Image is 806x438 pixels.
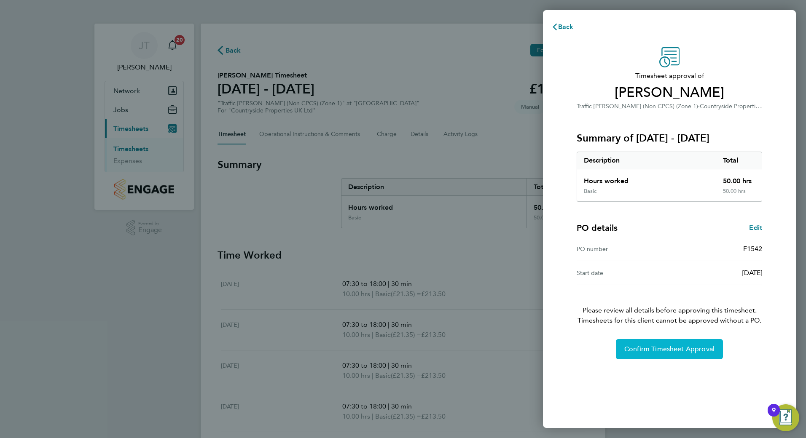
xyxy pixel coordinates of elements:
div: Hours worked [577,169,716,188]
div: Total [716,152,762,169]
button: Open Resource Center, 9 new notifications [772,404,799,431]
p: Please review all details before approving this timesheet. [567,285,772,326]
div: PO number [577,244,669,254]
span: F1542 [743,245,762,253]
div: 50.00 hrs [716,169,762,188]
h3: Summary of [DATE] - [DATE] [577,131,762,145]
div: Start date [577,268,669,278]
a: Edit [749,223,762,233]
span: · [698,103,700,110]
span: Countryside Properties UK Ltd [700,102,782,110]
span: Edit [749,224,762,232]
div: Basic [584,188,596,195]
span: [PERSON_NAME] [577,84,762,101]
button: Confirm Timesheet Approval [616,339,723,359]
div: Description [577,152,716,169]
div: 50.00 hrs [716,188,762,201]
button: Back [543,19,582,35]
span: Timesheet approval of [577,71,762,81]
span: Confirm Timesheet Approval [624,345,715,353]
div: Summary of 04 - 10 Aug 2025 [577,152,762,202]
div: 9 [772,410,776,421]
div: [DATE] [669,268,762,278]
span: Timesheets for this client cannot be approved without a PO. [567,315,772,326]
span: Traffic [PERSON_NAME] (Non CPCS) (Zone 1) [577,103,698,110]
h4: PO details [577,222,618,234]
span: Back [558,23,574,31]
